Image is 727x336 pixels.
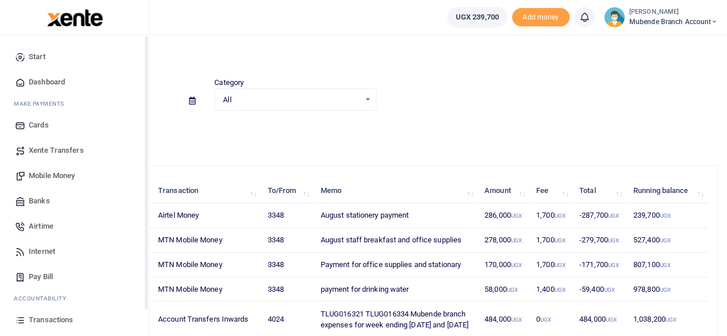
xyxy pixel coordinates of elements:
th: Fee: activate to sort column ascending [530,179,573,203]
span: Dashboard [29,76,65,88]
th: Amount: activate to sort column ascending [478,179,530,203]
span: UGX 239,700 [456,11,499,23]
li: Ac [9,289,140,307]
td: 1,700 [530,203,573,228]
img: profile-user [604,7,625,28]
td: 1,700 [530,253,573,277]
td: 807,100 [627,253,708,277]
small: UGX [666,316,676,323]
span: Internet [29,246,55,257]
a: Banks [9,188,140,214]
span: Cards [29,119,49,131]
a: Add money [512,12,570,21]
small: UGX [554,287,565,293]
small: UGX [606,316,617,323]
td: -171,700 [573,253,627,277]
span: Mobile Money [29,170,75,181]
small: UGX [511,316,522,323]
a: profile-user [PERSON_NAME] Mubende Branch Account [604,7,718,28]
p: Download [44,125,718,137]
a: Dashboard [9,69,140,95]
a: Transactions [9,307,140,333]
small: UGX [659,237,670,244]
small: UGX [608,237,619,244]
a: Airtime [9,214,140,239]
li: Wallet ballance [443,7,512,28]
td: 978,800 [627,277,708,302]
small: UGX [659,287,670,293]
img: logo-large [47,9,103,26]
span: Transactions [29,314,73,326]
td: 3348 [261,277,314,302]
small: UGX [554,237,565,244]
a: Xente Transfers [9,138,140,163]
th: Transaction: activate to sort column ascending [152,179,261,203]
span: Banks [29,195,50,207]
td: -279,700 [573,228,627,253]
small: UGX [608,262,619,268]
td: 3348 [261,203,314,228]
span: Add money [512,8,570,27]
td: 3348 [261,228,314,253]
td: 3348 [261,253,314,277]
td: 170,000 [478,253,530,277]
td: 58,000 [478,277,530,302]
span: Mubende Branch Account [629,17,718,27]
a: Mobile Money [9,163,140,188]
small: UGX [540,316,551,323]
label: Category [214,77,244,88]
th: Total: activate to sort column ascending [573,179,627,203]
h4: Statements [44,49,718,62]
td: -287,700 [573,203,627,228]
td: MTN Mobile Money [152,228,261,253]
span: Pay Bill [29,271,53,283]
small: UGX [604,287,615,293]
a: Cards [9,113,140,138]
span: All [223,94,359,106]
span: Airtime [29,221,53,232]
li: Toup your wallet [512,8,570,27]
span: countability [22,294,66,303]
a: Pay Bill [9,264,140,289]
small: UGX [659,213,670,219]
td: August stationery payment [314,203,478,228]
small: UGX [507,287,518,293]
td: payment for drinking water [314,277,478,302]
small: UGX [511,213,522,219]
td: August staff breakfast and office supplies [314,228,478,253]
td: 527,400 [627,228,708,253]
a: Internet [9,239,140,264]
small: UGX [511,262,522,268]
span: Xente Transfers [29,145,84,156]
td: 1,400 [530,277,573,302]
small: UGX [659,262,670,268]
span: Start [29,51,45,63]
th: Running balance: activate to sort column ascending [627,179,708,203]
a: Start [9,44,140,69]
td: MTN Mobile Money [152,253,261,277]
a: UGX 239,700 [447,7,507,28]
th: To/From: activate to sort column ascending [261,179,314,203]
td: Payment for office supplies and stationary [314,253,478,277]
td: 1,700 [530,228,573,253]
td: 278,000 [478,228,530,253]
span: ake Payments [20,99,64,108]
td: Airtel Money [152,203,261,228]
td: 239,700 [627,203,708,228]
a: logo-small logo-large logo-large [46,13,103,21]
td: MTN Mobile Money [152,277,261,302]
small: UGX [511,237,522,244]
small: UGX [554,262,565,268]
li: M [9,95,140,113]
small: [PERSON_NAME] [629,7,718,17]
td: -59,400 [573,277,627,302]
th: Memo: activate to sort column ascending [314,179,478,203]
small: UGX [554,213,565,219]
small: UGX [608,213,619,219]
td: 286,000 [478,203,530,228]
